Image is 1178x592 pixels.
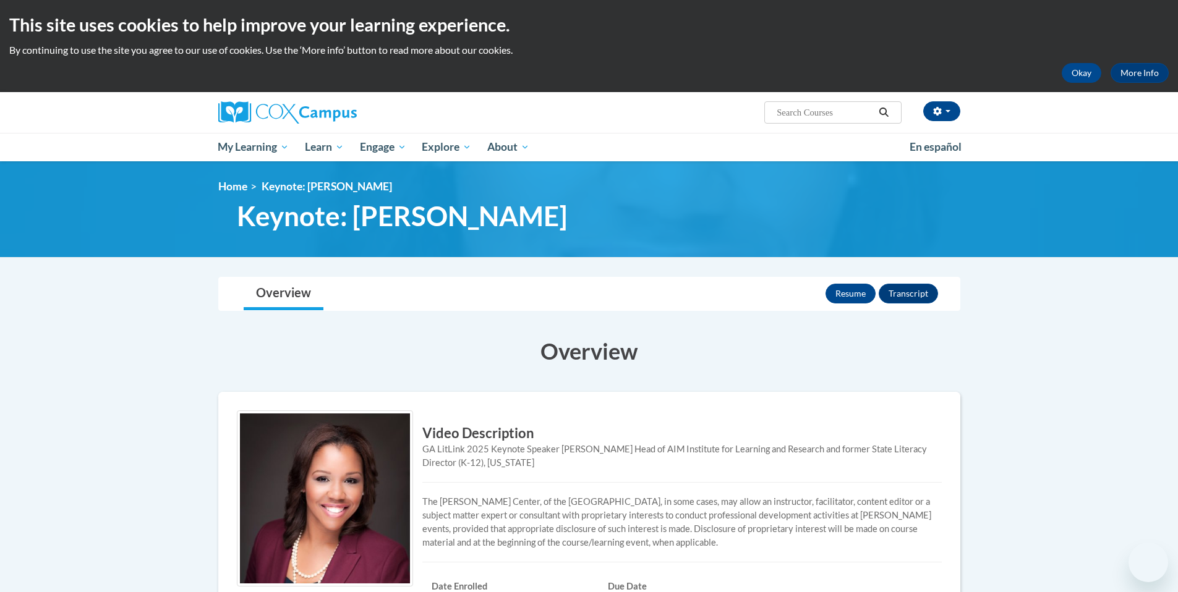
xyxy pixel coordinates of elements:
[218,336,960,366] h3: Overview
[422,140,471,154] span: Explore
[923,101,960,121] button: Account Settings
[218,180,247,193] a: Home
[1129,543,1168,582] iframe: Button to launch messaging window
[237,424,942,443] h3: Video Description
[218,101,357,124] img: Cox Campus
[305,140,344,154] span: Learn
[874,105,893,120] button: Search
[237,442,942,470] div: GA LitLink 2025 Keynote Speaker [PERSON_NAME] Head of AIM Institute for Learning and Research and...
[360,140,406,154] span: Engage
[879,284,938,303] button: Transcript
[297,133,352,161] a: Learn
[9,12,1169,37] h2: This site uses cookies to help improve your learning experience.
[237,495,942,549] p: The [PERSON_NAME] Center, of the [GEOGRAPHIC_DATA], in some cases, may allow an instructor, facil...
[200,133,979,161] div: Main menu
[237,410,413,586] img: Course logo image
[218,101,453,124] a: Cox Campus
[262,180,392,193] span: Keynote: [PERSON_NAME]
[608,581,766,592] h6: Due Date
[1062,63,1101,83] button: Okay
[210,133,297,161] a: My Learning
[910,140,962,153] span: En español
[244,277,323,310] a: Overview
[352,133,414,161] a: Engage
[902,134,970,160] a: En español
[1111,63,1169,83] a: More Info
[775,105,874,120] input: Search Courses
[237,200,567,232] span: Keynote: [PERSON_NAME]
[487,140,529,154] span: About
[479,133,537,161] a: About
[414,133,479,161] a: Explore
[826,284,876,303] button: Resume
[432,581,589,592] h6: Date Enrolled
[9,43,1169,57] p: By continuing to use the site you agree to our use of cookies. Use the ‘More info’ button to read...
[218,140,289,154] span: My Learning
